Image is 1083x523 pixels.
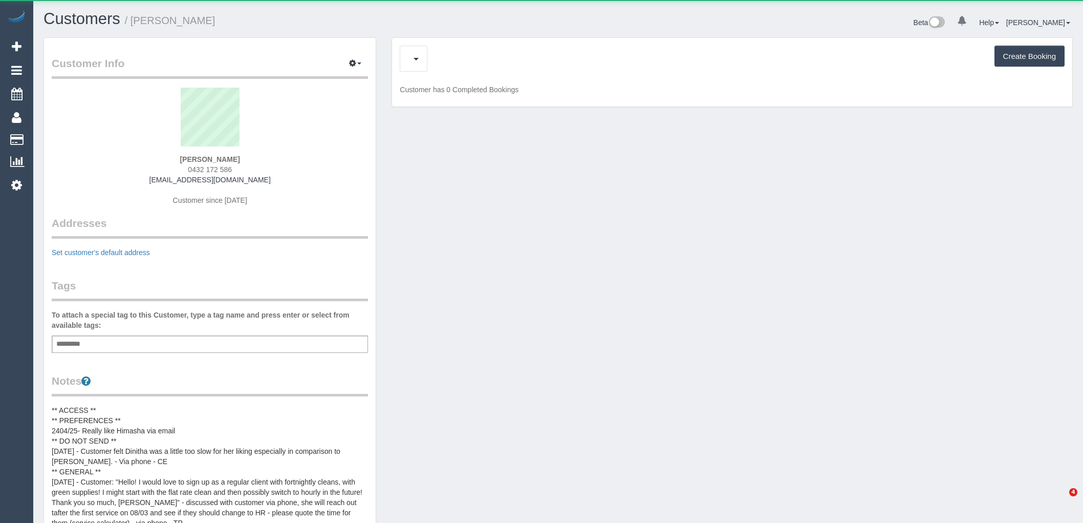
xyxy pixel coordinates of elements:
[125,15,215,26] small: / [PERSON_NAME]
[180,155,240,163] strong: [PERSON_NAME]
[914,18,945,27] a: Beta
[1069,488,1077,496] span: 4
[994,46,1065,67] button: Create Booking
[6,10,27,25] img: Automaid Logo
[400,85,1065,95] p: Customer has 0 Completed Bookings
[52,278,368,301] legend: Tags
[52,310,368,330] label: To attach a special tag to this Customer, type a tag name and press enter or select from availabl...
[928,16,945,30] img: New interface
[979,18,999,27] a: Help
[188,165,232,174] span: 0432 172 586
[173,196,247,204] span: Customer since [DATE]
[44,10,120,28] a: Customers
[52,373,368,396] legend: Notes
[1006,18,1070,27] a: [PERSON_NAME]
[52,248,150,257] a: Set customer's default address
[149,176,271,184] a: [EMAIL_ADDRESS][DOMAIN_NAME]
[52,56,368,79] legend: Customer Info
[1048,488,1073,513] iframe: Intercom live chat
